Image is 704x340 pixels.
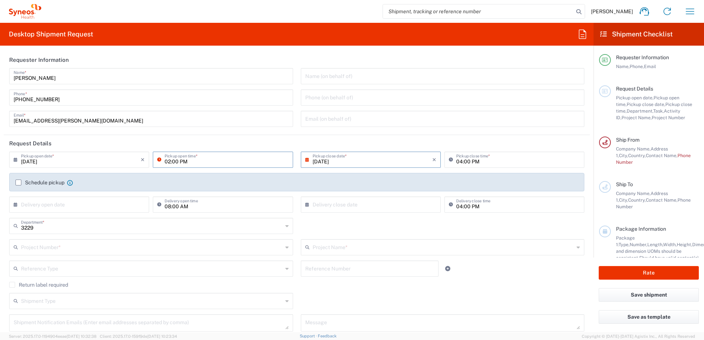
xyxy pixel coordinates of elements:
[300,334,318,338] a: Support
[9,140,52,147] h2: Request Details
[644,64,656,69] span: Email
[616,137,640,143] span: Ship From
[141,154,145,166] i: ×
[646,153,677,158] span: Contact Name,
[599,310,699,324] button: Save as template
[616,54,669,60] span: Requester Information
[627,108,653,114] span: Department,
[647,242,663,247] span: Length,
[619,242,630,247] span: Type,
[639,255,699,261] span: Should have valid content(s)
[600,30,673,39] h2: Shipment Checklist
[652,115,685,120] span: Project Number
[9,30,93,39] h2: Desktop Shipment Request
[619,197,628,203] span: City,
[663,242,677,247] span: Width,
[616,181,633,187] span: Ship To
[599,288,699,302] button: Save shipment
[100,334,177,339] span: Client: 2025.17.0-159f9de
[616,146,651,152] span: Company Name,
[677,242,692,247] span: Height,
[646,197,677,203] span: Contact Name,
[318,334,337,338] a: Feedback
[616,191,651,196] span: Company Name,
[67,334,96,339] span: [DATE] 10:32:38
[9,56,69,64] h2: Requester Information
[616,235,635,247] span: Package 1:
[432,154,436,166] i: ×
[591,8,633,15] span: [PERSON_NAME]
[9,334,96,339] span: Server: 2025.17.0-1194904eeae
[616,86,653,92] span: Request Details
[630,242,647,247] span: Number,
[628,197,646,203] span: Country,
[383,4,574,18] input: Shipment, tracking or reference number
[9,282,68,288] label: Return label required
[627,102,665,107] span: Pickup close date,
[616,64,630,69] span: Name,
[599,266,699,280] button: Rate
[628,153,646,158] span: Country,
[616,226,666,232] span: Package Information
[653,108,664,114] span: Task,
[630,64,644,69] span: Phone,
[147,334,177,339] span: [DATE] 10:23:34
[443,263,453,274] a: Add Reference
[616,95,654,100] span: Pickup open date,
[622,115,652,120] span: Project Name,
[15,180,64,185] label: Schedule pickup
[619,153,628,158] span: City,
[582,333,695,340] span: Copyright © [DATE]-[DATE] Agistix Inc., All Rights Reserved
